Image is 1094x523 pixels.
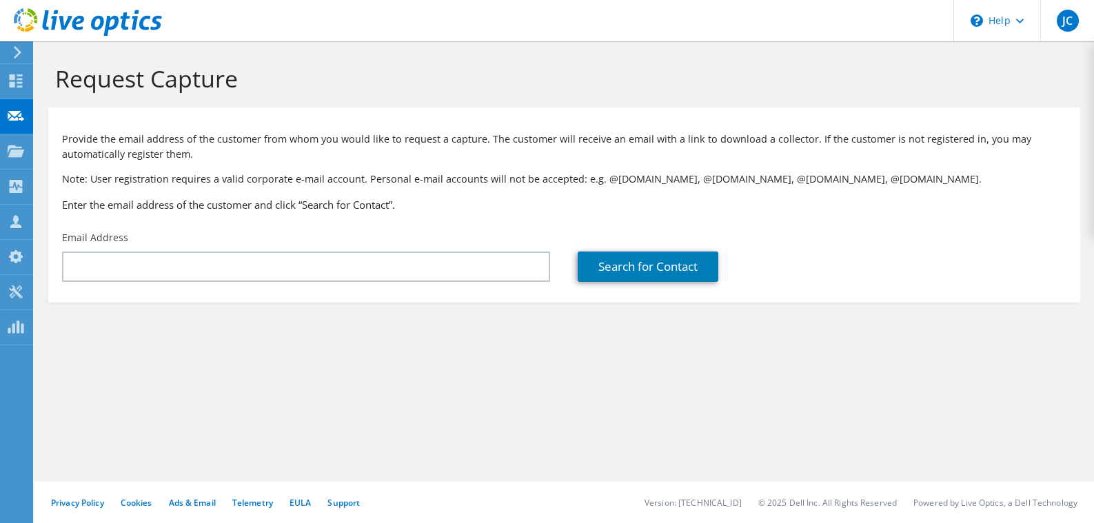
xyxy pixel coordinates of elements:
a: Search for Contact [578,252,718,282]
li: Version: [TECHNICAL_ID] [645,497,742,509]
a: Support [327,497,360,509]
p: Provide the email address of the customer from whom you would like to request a capture. The cust... [62,132,1066,162]
h3: Enter the email address of the customer and click “Search for Contact”. [62,197,1066,212]
span: JC [1057,10,1079,32]
a: Privacy Policy [51,497,104,509]
a: Cookies [121,497,152,509]
a: Ads & Email [169,497,216,509]
a: EULA [290,497,311,509]
li: Powered by Live Optics, a Dell Technology [913,497,1077,509]
a: Telemetry [232,497,273,509]
label: Email Address [62,231,128,245]
svg: \n [971,14,983,27]
h1: Request Capture [55,64,1066,93]
li: © 2025 Dell Inc. All Rights Reserved [758,497,897,509]
p: Note: User registration requires a valid corporate e-mail account. Personal e-mail accounts will ... [62,172,1066,187]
